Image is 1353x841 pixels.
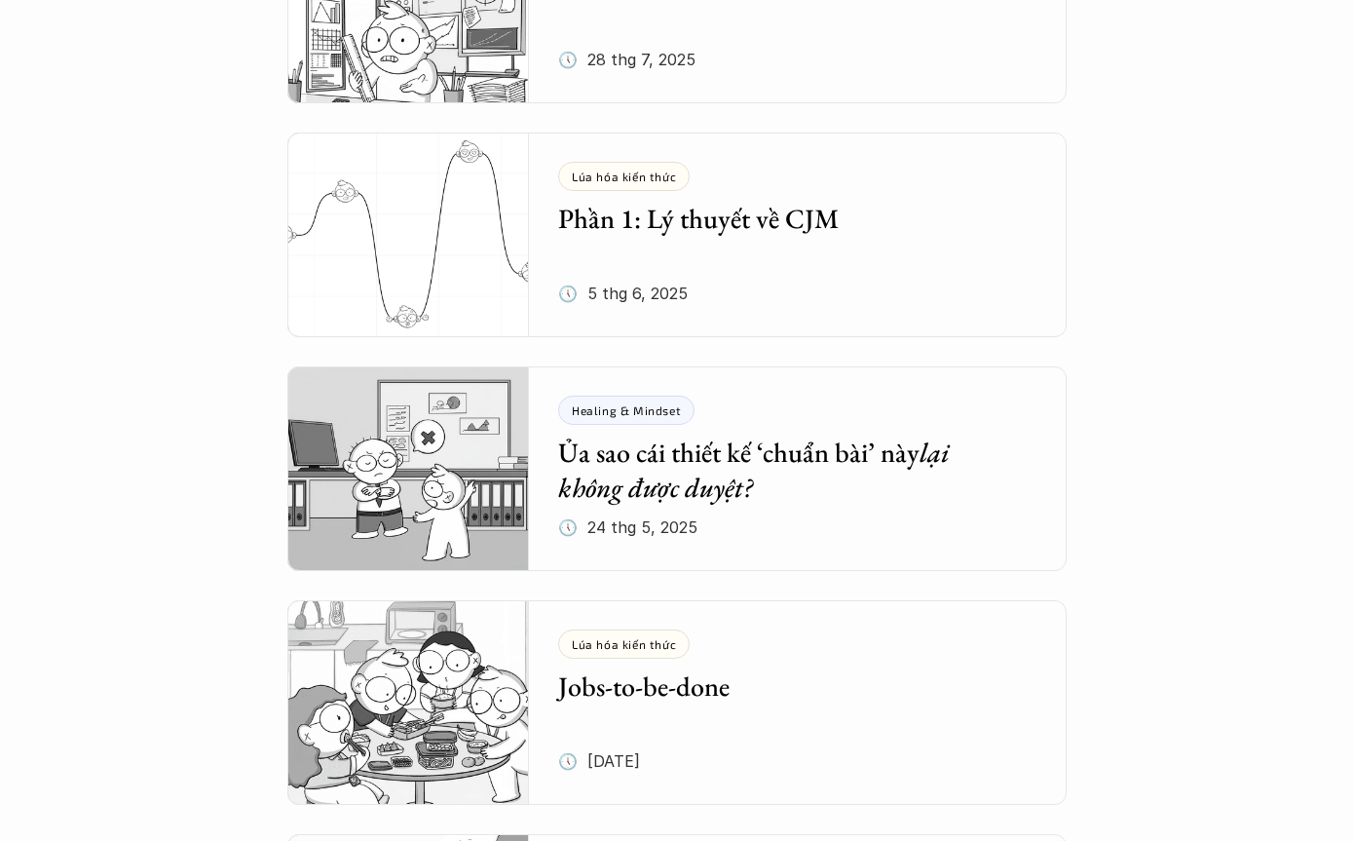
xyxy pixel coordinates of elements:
h5: Ủa sao cái thiết kế ‘chuẩn bài’ này [558,436,1008,507]
em: lại không được duyệt? [558,436,956,506]
p: 🕔 [DATE] [558,747,640,777]
a: Lúa hóa kiến thứcPhần 1: Lý thuyết về CJM🕔 5 thg 6, 2025 [287,134,1067,338]
p: 🕔 24 thg 5, 2025 [558,514,697,543]
p: Lúa hóa kiến thức [572,171,676,184]
p: 🕔 5 thg 6, 2025 [558,280,688,309]
p: 🕔 28 thg 7, 2025 [558,46,695,75]
p: Lúa hóa kiến thức [572,638,676,652]
a: Healing & MindsetỦa sao cái thiết kế ‘chuẩn bài’ nàylại không được duyệt?🕔 24 thg 5, 2025 [287,367,1067,572]
p: Healing & Mindset [572,404,681,418]
h5: Phần 1: Lý thuyết về CJM [558,202,1008,237]
a: Lúa hóa kiến thứcJobs-to-be-done🕔 [DATE] [287,601,1067,806]
h5: Jobs-to-be-done [558,669,1008,705]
